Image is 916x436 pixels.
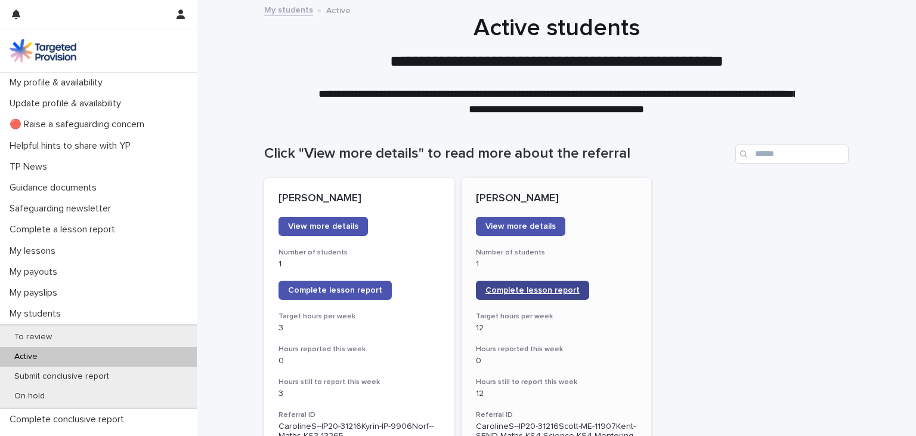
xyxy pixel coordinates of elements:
[5,203,120,214] p: Safeguarding newsletter
[278,259,440,269] p: 1
[5,119,154,130] p: 🔴 Raise a safeguarding concern
[5,266,67,278] p: My payouts
[485,222,556,231] span: View more details
[735,145,849,164] input: Search
[476,377,638,387] h3: Hours still to report this week
[476,389,638,399] p: 12
[278,410,440,420] h3: Referral ID
[326,3,351,16] p: Active
[5,332,61,342] p: To review
[476,410,638,420] h3: Referral ID
[5,352,47,362] p: Active
[476,248,638,257] h3: Number of students
[5,224,125,235] p: Complete a lesson report
[5,161,57,173] p: TP News
[5,371,119,382] p: Submit conclusive report
[5,140,140,152] p: Helpful hints to share with YP
[476,345,638,354] h3: Hours reported this week
[476,217,565,236] a: View more details
[278,192,440,205] p: [PERSON_NAME]
[476,192,638,205] p: [PERSON_NAME]
[288,222,358,231] span: View more details
[264,2,313,16] a: My students
[10,39,76,63] img: M5nRWzHhSzIhMunXDL62
[485,286,580,294] span: Complete lesson report
[5,287,67,299] p: My payslips
[278,345,440,354] h3: Hours reported this week
[5,391,54,401] p: On hold
[476,356,638,366] p: 0
[476,281,589,300] a: Complete lesson report
[278,389,440,399] p: 3
[264,145,731,162] h1: Click "View more details" to read more about the referral
[476,259,638,269] p: 1
[5,77,112,88] p: My profile & availability
[476,312,638,321] h3: Target hours per week
[476,323,638,333] p: 12
[278,323,440,333] p: 3
[278,356,440,366] p: 0
[5,245,65,257] p: My lessons
[5,308,70,320] p: My students
[278,312,440,321] h3: Target hours per week
[264,14,849,42] h1: Active students
[5,414,134,425] p: Complete conclusive report
[278,377,440,387] h3: Hours still to report this week
[5,182,106,194] p: Guidance documents
[278,281,392,300] a: Complete lesson report
[278,248,440,257] h3: Number of students
[278,217,368,236] a: View more details
[288,286,382,294] span: Complete lesson report
[5,98,131,109] p: Update profile & availability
